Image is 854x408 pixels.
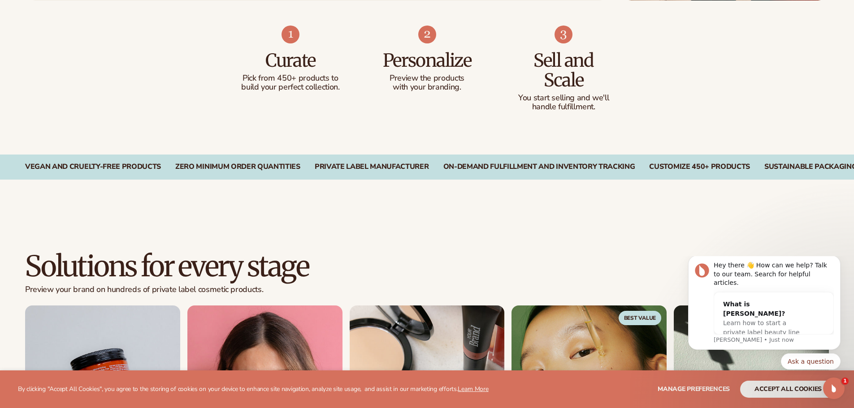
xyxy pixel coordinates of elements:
p: Preview the products [377,74,477,83]
img: Profile image for Lee [20,7,35,21]
div: PRIVATE LABEL MANUFACTURER [315,163,429,171]
p: You start selling and we'll [513,94,614,103]
h2: Solutions for every stage [25,251,309,281]
div: CUSTOMIZE 450+ PRODUCTS [649,163,750,171]
span: Learn how to start a private label beauty line with [PERSON_NAME] [48,63,125,89]
a: Learn More [458,385,488,393]
p: By clicking "Accept All Cookies", you agree to the storing of cookies on your device to enhance s... [18,386,489,393]
div: Hey there 👋 How can we help? Talk to our team. Search for helpful articles. [39,5,159,31]
span: Best Value [619,311,662,325]
button: Quick reply: Ask a question [106,97,166,113]
div: Message content [39,5,159,78]
img: Shopify Image 7 [282,26,299,43]
iframe: Intercom live chat [823,378,845,399]
p: Preview your brand on hundreds of private label cosmetic products. [25,285,309,295]
img: Shopify Image 9 [555,26,572,43]
div: On-Demand Fulfillment and Inventory Tracking [443,163,635,171]
img: Shopify Image 8 [418,26,436,43]
span: 1 [841,378,849,385]
button: Manage preferences [658,381,730,398]
p: handle fulfillment. [513,103,614,112]
div: Zero Minimum Order Quantities [175,163,300,171]
h3: Curate [240,51,341,70]
p: Message from Lee, sent Just now [39,80,159,88]
h3: Personalize [377,51,477,70]
div: What is [PERSON_NAME]?Learn how to start a private label beauty line with [PERSON_NAME] [39,36,141,98]
h3: Sell and Scale [513,51,614,90]
div: Quick reply options [13,97,166,113]
button: accept all cookies [740,381,836,398]
p: Pick from 450+ products to build your perfect collection. [240,74,341,92]
span: Manage preferences [658,385,730,393]
div: What is [PERSON_NAME]? [48,43,132,62]
div: Vegan and Cruelty-Free Products [25,163,161,171]
p: with your branding. [377,83,477,92]
iframe: Intercom notifications message [675,256,854,375]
